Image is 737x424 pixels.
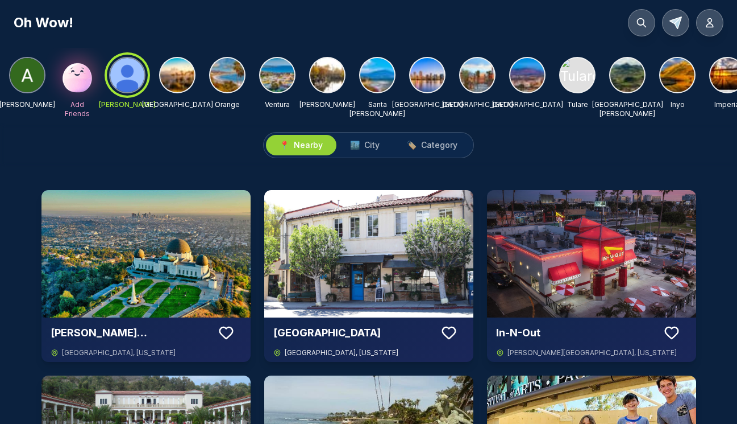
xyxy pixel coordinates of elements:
img: Beachwood Cafe [264,190,473,318]
span: 📍 [280,139,289,151]
img: Anna Miller [10,58,44,92]
button: 🏙️City [336,135,393,155]
img: Riverside [510,58,544,92]
img: Los Angeles [160,58,194,92]
p: Inyo [671,100,685,109]
span: [GEOGRAPHIC_DATA] , [US_STATE] [62,348,176,357]
p: Santa [PERSON_NAME] [349,100,405,118]
img: Inyo [660,58,694,92]
p: Add Friends [59,100,95,118]
p: Orange [215,100,240,109]
span: 🏙️ [350,139,360,151]
p: [GEOGRAPHIC_DATA] [392,100,463,109]
span: Nearby [294,139,323,151]
p: Tulare [567,100,588,109]
img: Tulare [560,58,594,92]
p: [PERSON_NAME] [299,100,355,109]
img: Griffith Observatory [41,190,251,318]
p: Ventura [265,100,290,109]
h3: In-N-Out [496,325,656,341]
img: Ventura [260,58,294,92]
h3: [PERSON_NAME][GEOGRAPHIC_DATA] [51,325,211,341]
p: [GEOGRAPHIC_DATA] [142,100,213,109]
img: Add Friends [59,57,95,93]
button: 🏷️Category [393,135,471,155]
span: Category [421,139,457,151]
img: In-N-Out [487,190,696,318]
p: [GEOGRAPHIC_DATA][PERSON_NAME] [592,100,663,118]
span: City [364,139,380,151]
span: [GEOGRAPHIC_DATA] , [US_STATE] [285,348,398,357]
h3: [GEOGRAPHIC_DATA] [273,325,434,341]
img: San Diego [410,58,444,92]
span: 🏷️ [407,139,417,151]
img: Orange [210,58,244,92]
img: San Bernardino [460,58,494,92]
p: [GEOGRAPHIC_DATA] [442,100,513,109]
h1: Oh Wow! [14,14,73,32]
img: San Luis Obispo [610,58,644,92]
p: [PERSON_NAME] [99,100,156,109]
p: [GEOGRAPHIC_DATA] [492,100,563,109]
button: 📍Nearby [266,135,336,155]
img: Santa Barbara [360,58,394,92]
img: Kern [310,58,344,92]
span: [PERSON_NAME][GEOGRAPHIC_DATA] , [US_STATE] [507,348,677,357]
